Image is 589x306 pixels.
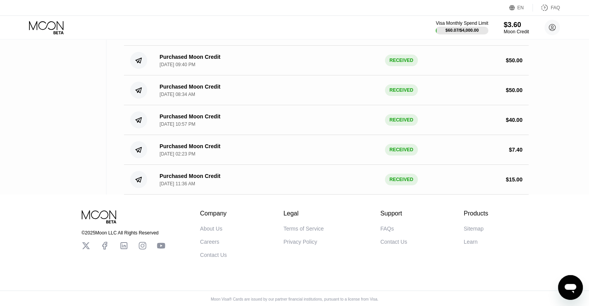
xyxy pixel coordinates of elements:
div: Purchased Moon Credit [160,113,220,120]
iframe: Button to launch messaging window [558,275,583,300]
div: RECEIVED [385,174,418,185]
div: $ 15.00 [506,176,522,183]
div: Learn [464,239,477,245]
div: Contact Us [200,252,227,258]
div: Purchased Moon Credit [160,173,220,179]
div: Support [380,210,407,217]
div: FAQ [551,5,560,10]
div: Purchased Moon Credit [160,143,220,149]
div: Purchased Moon Credit [160,54,220,60]
div: Terms of Service [283,226,324,232]
div: $60.07 / $4,000.00 [445,28,479,32]
div: $3.60Moon Credit [504,21,529,34]
div: Careers [200,239,220,245]
div: $ 7.40 [509,147,522,153]
div: Products [464,210,488,217]
div: Moon Visa® Cards are issued by our partner financial institutions, pursuant to a license from Visa. [204,297,385,301]
div: Purchased Moon Credit [160,84,220,90]
div: Visa Monthly Spend Limit [436,21,488,26]
div: $ 50.00 [506,57,522,63]
div: Visa Monthly Spend Limit$60.07/$4,000.00 [436,21,488,34]
div: EN [509,4,533,12]
div: [DATE] 08:34 AM [160,92,195,97]
div: Company [200,210,227,217]
div: $ 50.00 [506,87,522,93]
div: Sitemap [464,226,483,232]
div: $ 40.00 [506,117,522,123]
div: RECEIVED [385,84,418,96]
div: RECEIVED [385,114,418,126]
div: Moon Credit [504,29,529,34]
div: FAQs [380,226,394,232]
div: Privacy Policy [283,239,317,245]
div: About Us [200,226,223,232]
div: Contact Us [380,239,407,245]
div: [DATE] 10:57 PM [160,121,195,127]
div: [DATE] 09:40 PM [160,62,195,67]
div: RECEIVED [385,55,418,66]
div: [DATE] 02:23 PM [160,151,195,157]
div: $3.60 [504,21,529,29]
div: RECEIVED [385,144,418,156]
div: © 2025 Moon LLC All Rights Reserved [82,230,165,236]
div: [DATE] 11:36 AM [160,181,195,186]
div: FAQ [533,4,560,12]
div: EN [517,5,524,10]
div: Legal [283,210,324,217]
